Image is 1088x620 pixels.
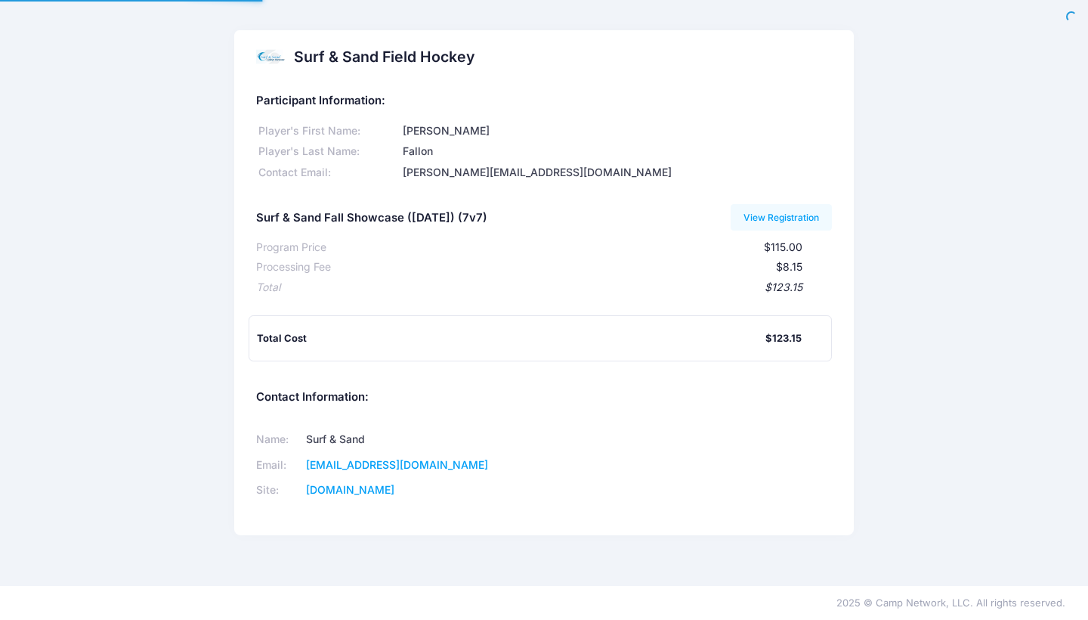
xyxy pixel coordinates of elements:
[256,123,400,139] div: Player's First Name:
[731,204,833,230] a: View Registration
[764,240,802,253] span: $115.00
[280,280,802,296] div: $123.15
[256,165,400,181] div: Contact Email:
[256,240,326,256] div: Program Price
[306,483,394,496] a: [DOMAIN_NAME]
[400,123,833,139] div: [PERSON_NAME]
[256,144,400,160] div: Player's Last Name:
[294,48,474,66] h2: Surf & Sand Field Hockey
[256,212,487,225] h5: Surf & Sand Fall Showcase ([DATE]) (7v7)
[765,331,802,346] div: $123.15
[306,458,488,471] a: [EMAIL_ADDRESS][DOMAIN_NAME]
[256,452,301,478] td: Email:
[400,165,833,181] div: [PERSON_NAME][EMAIL_ADDRESS][DOMAIN_NAME]
[256,95,832,108] h5: Participant Information:
[836,597,1065,609] span: 2025 © Camp Network, LLC. All rights reserved.
[301,426,524,452] td: Surf & Sand
[256,280,280,296] div: Total
[256,426,301,452] td: Name:
[256,259,331,275] div: Processing Fee
[257,331,765,346] div: Total Cost
[400,144,833,160] div: Fallon
[256,391,832,405] h5: Contact Information:
[331,259,802,275] div: $8.15
[256,478,301,504] td: Site:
